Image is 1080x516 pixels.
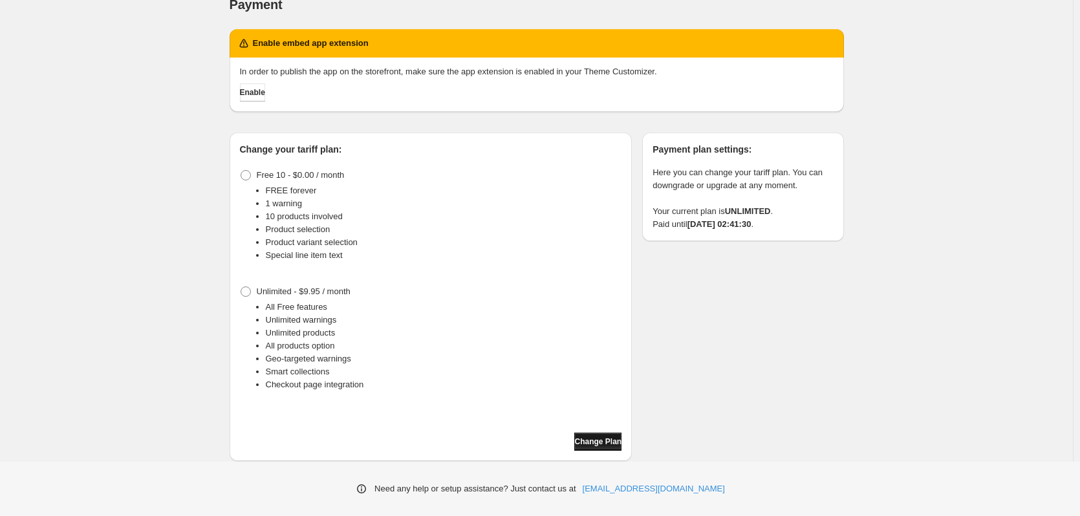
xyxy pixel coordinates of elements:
[266,365,622,378] li: Smart collections
[266,223,622,236] li: Product selection
[653,205,833,218] p: Your current plan is .
[240,143,622,156] h2: Change your tariff plan:
[257,286,351,296] span: Unlimited - $9.95 / month
[574,433,621,451] button: Change Plan
[240,65,834,78] p: In order to publish the app on the storefront, make sure the app extension is enabled in your The...
[266,197,622,210] li: 1 warning
[574,436,621,447] span: Change Plan
[266,314,622,327] li: Unlimited warnings
[653,218,833,231] p: Paid until .
[266,184,622,197] li: FREE forever
[266,236,622,249] li: Product variant selection
[266,339,622,352] li: All products option
[266,210,622,223] li: 10 products involved
[266,327,622,339] li: Unlimited products
[725,206,771,216] strong: UNLIMITED
[583,482,725,495] a: [EMAIL_ADDRESS][DOMAIN_NAME]
[240,83,265,102] button: Enable
[653,143,833,156] h2: Payment plan settings:
[687,219,751,229] strong: [DATE] 02:41:30
[266,352,622,365] li: Geo-targeted warnings
[266,378,622,391] li: Checkout page integration
[266,249,622,262] li: Special line item text
[653,166,833,192] p: Here you can change your tariff plan. You can downgrade or upgrade at any moment.
[257,170,345,180] span: Free 10 - $0.00 / month
[266,301,622,314] li: All Free features
[240,87,265,98] span: Enable
[253,37,369,50] h2: Enable embed app extension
